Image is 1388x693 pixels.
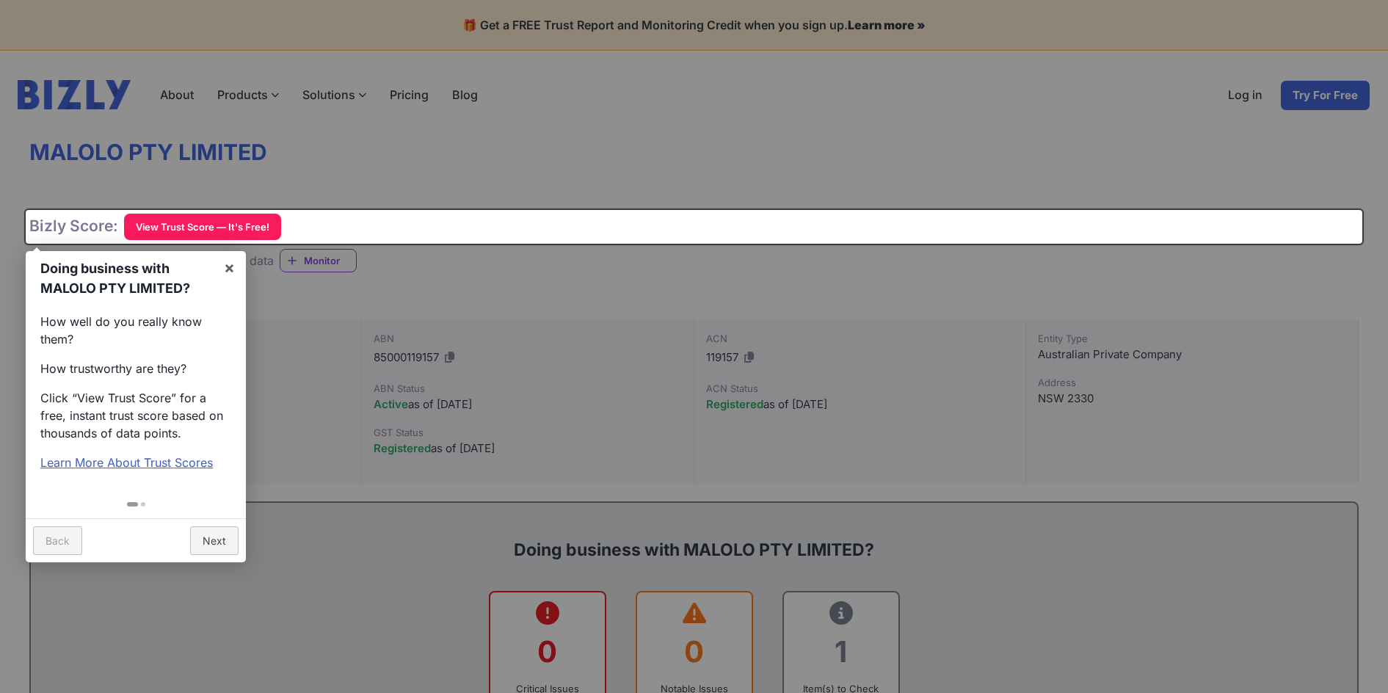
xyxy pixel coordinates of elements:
a: Back [33,526,82,555]
p: How well do you really know them? [40,313,231,348]
a: Next [190,526,239,555]
p: How trustworthy are they? [40,360,231,377]
a: × [213,251,246,284]
p: Click “View Trust Score” for a free, instant trust score based on thousands of data points. [40,389,231,442]
h1: Doing business with MALOLO PTY LIMITED? [40,258,212,298]
a: Learn More About Trust Scores [40,455,213,470]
